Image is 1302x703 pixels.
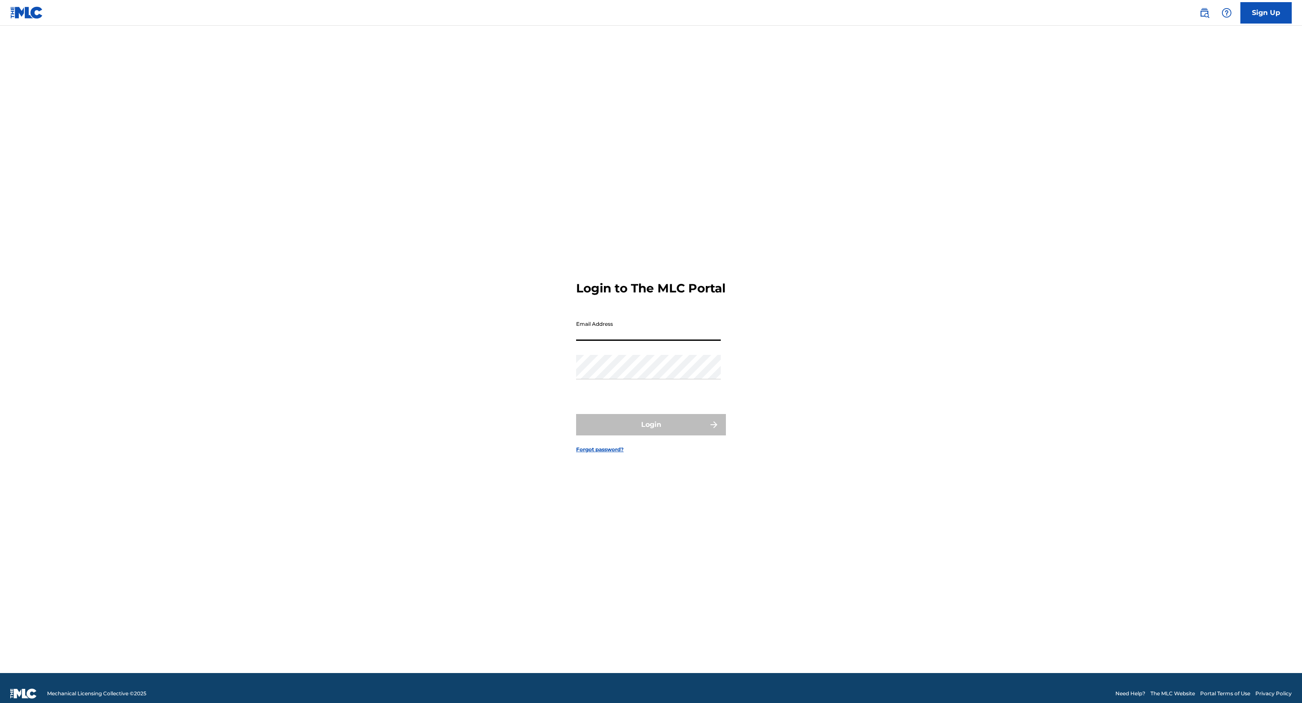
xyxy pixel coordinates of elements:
a: Privacy Policy [1255,690,1292,697]
h3: Login to The MLC Portal [576,281,725,296]
img: search [1199,8,1210,18]
img: MLC Logo [10,6,43,19]
span: Mechanical Licensing Collective © 2025 [47,690,146,697]
a: Need Help? [1115,690,1145,697]
a: Public Search [1196,4,1213,21]
a: Portal Terms of Use [1200,690,1250,697]
div: Help [1218,4,1235,21]
a: Forgot password? [576,446,624,453]
a: Sign Up [1240,2,1292,24]
img: help [1222,8,1232,18]
a: The MLC Website [1150,690,1195,697]
img: logo [10,688,37,699]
